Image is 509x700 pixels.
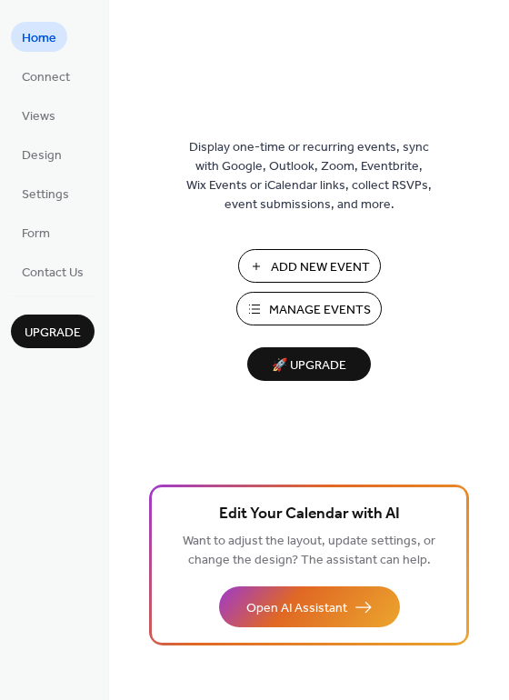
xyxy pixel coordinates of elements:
[247,347,371,381] button: 🚀 Upgrade
[22,68,70,87] span: Connect
[236,292,382,325] button: Manage Events
[11,22,67,52] a: Home
[271,258,370,277] span: Add New Event
[22,225,50,244] span: Form
[22,264,84,283] span: Contact Us
[269,301,371,320] span: Manage Events
[22,185,69,205] span: Settings
[11,139,73,169] a: Design
[238,249,381,283] button: Add New Event
[11,315,95,348] button: Upgrade
[11,256,95,286] a: Contact Us
[219,586,400,627] button: Open AI Assistant
[11,100,66,130] a: Views
[183,529,435,573] span: Want to adjust the layout, update settings, or change the design? The assistant can help.
[22,146,62,165] span: Design
[11,61,81,91] a: Connect
[22,107,55,126] span: Views
[246,599,347,618] span: Open AI Assistant
[258,354,360,378] span: 🚀 Upgrade
[186,138,432,215] span: Display one-time or recurring events, sync with Google, Outlook, Zoom, Eventbrite, Wix Events or ...
[22,29,56,48] span: Home
[11,217,61,247] a: Form
[25,324,81,343] span: Upgrade
[219,502,400,527] span: Edit Your Calendar with AI
[11,178,80,208] a: Settings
